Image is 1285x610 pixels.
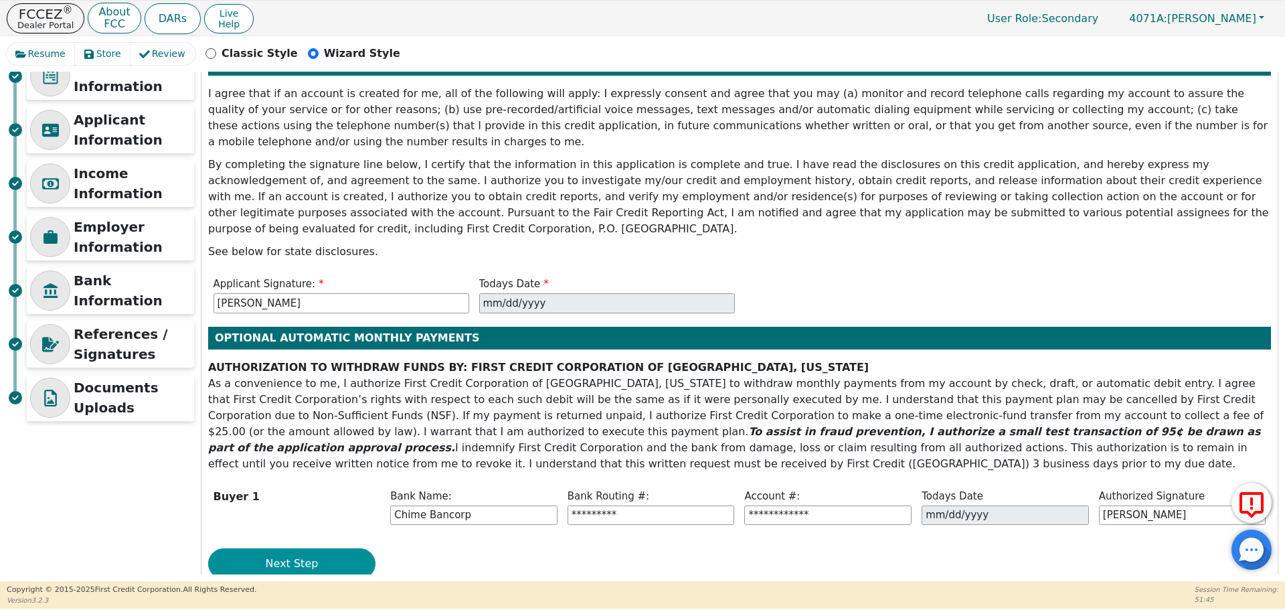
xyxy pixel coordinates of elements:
button: Store [75,43,131,65]
i: To assist in fraud prevention, I authorize a small test transaction of 95¢ be drawn as part of th... [208,425,1261,454]
p: Dealer Portal [17,21,74,29]
span: Applicant Signature: [213,278,324,290]
p: 51:45 [1195,595,1278,605]
span: Review [152,47,185,61]
span: Live [218,8,240,19]
button: 4071A:[PERSON_NAME] [1115,8,1278,29]
p: FCCEZ [17,7,74,21]
span: Todays Date [922,490,983,502]
p: By completing the signature line below, I certify that the information in this application is com... [208,157,1271,237]
span: Store [96,47,121,61]
button: Report Error to FCC [1231,483,1272,523]
span: User Role : [987,12,1041,25]
div: Applicant Information [27,106,194,153]
input: First Last [1099,506,1266,526]
p: Contract Information [74,56,191,96]
p: OPTIONAL AUTOMATIC MONTHLY PAYMENTS [215,330,1264,346]
div: Income Information [27,160,194,207]
p: See below for state disclosures. [208,244,1271,260]
button: DARs [145,3,201,34]
button: Next Step [208,548,375,579]
span: All Rights Reserved. [183,585,256,594]
button: FCCEZ®Dealer Portal [7,3,84,33]
span: As a convenience to me, I authorize First Credit Corporation of [GEOGRAPHIC_DATA], [US_STATE] to ... [208,361,1264,470]
p: Copyright © 2015- 2025 First Credit Corporation. [7,585,256,596]
strong: AUTHORIZATION TO WITHDRAW FUNDS BY: FIRST CREDIT CORPORATION OF [GEOGRAPHIC_DATA], [US_STATE] [208,361,869,374]
button: AboutFCC [88,3,141,34]
span: 4071A: [1129,12,1167,25]
div: Employer Information [27,214,194,260]
p: Secondary [974,5,1112,31]
div: Bank Information [27,267,194,314]
p: Buyer 1 [213,489,260,505]
a: User Role:Secondary [974,5,1112,31]
span: Account #: [744,490,800,502]
p: Income Information [74,163,191,204]
span: Todays Date [479,278,549,290]
p: Employer Information [74,217,191,257]
p: Wizard Style [324,46,400,62]
button: LiveHelp [204,4,254,33]
input: first last [213,293,469,313]
div: Documents Uploads [27,374,194,421]
p: Version 3.2.3 [7,595,256,605]
p: FCC [98,19,130,29]
button: Review [131,43,195,65]
div: Contract Information [27,53,194,100]
p: Applicant Information [74,110,191,150]
p: Documents Uploads [74,378,191,418]
span: Bank Routing #: [568,490,649,502]
sup: ® [63,4,73,16]
span: Bank Name: [390,490,452,502]
span: Resume [28,47,66,61]
button: Resume [7,43,76,65]
p: Bank Information [74,271,191,311]
p: About [98,7,130,17]
span: [PERSON_NAME] [1129,12,1256,25]
p: Session Time Remaining: [1195,585,1278,595]
div: References / Signatures [27,321,194,368]
p: I agree that if an account is created for me, all of the following will apply: I expressly consen... [208,86,1271,150]
span: Help [218,19,240,29]
span: Authorized Signature [1099,490,1205,502]
p: References / Signatures [74,324,191,364]
p: Classic Style [222,46,298,62]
